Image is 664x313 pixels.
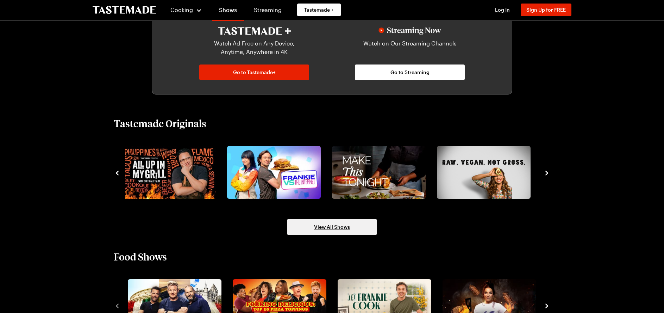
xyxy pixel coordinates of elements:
[114,168,121,177] button: navigate to previous item
[495,7,510,13] span: Log In
[218,27,291,35] img: Tastemade+
[233,69,276,76] span: Go to Tastemade+
[114,117,206,130] h2: Tastemade Originals
[331,146,424,199] a: Make this Tonight
[314,223,350,231] span: View All Shows
[329,144,434,201] div: 7 / 8
[199,65,309,80] a: Go to Tastemade+
[226,146,319,199] a: Frankie vs. the Internet
[488,6,516,13] button: Log In
[332,146,426,199] img: Make this Tonight
[93,6,156,14] a: To Tastemade Home Page
[543,168,550,177] button: navigate to next item
[297,4,341,16] a: Tastemade +
[543,301,550,309] button: navigate to next item
[355,65,465,80] a: Go to Streaming
[170,1,202,18] button: Cooking
[122,146,216,199] img: All Up In My Grill
[434,144,539,201] div: 8 / 8
[378,27,441,35] img: Streaming
[359,39,461,56] p: Watch on Our Streaming Channels
[170,6,193,13] span: Cooking
[203,39,305,56] p: Watch Ad-Free on Any Device, Anytime, Anywhere in 4K
[114,301,121,309] button: navigate to previous item
[304,6,334,13] span: Tastemade +
[121,146,214,199] a: All Up In My Grill
[114,250,167,263] h2: Food Shows
[119,144,224,201] div: 5 / 8
[437,146,531,199] img: Raw. Vegan. Not Gross.
[227,146,321,199] img: Frankie vs. the Internet
[526,7,566,13] span: Sign Up for FREE
[212,1,244,21] a: Shows
[521,4,571,16] button: Sign Up for FREE
[436,146,529,199] a: Raw. Vegan. Not Gross.
[287,219,377,235] a: View All Shows
[390,69,430,76] span: Go to Streaming
[224,144,329,201] div: 6 / 8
